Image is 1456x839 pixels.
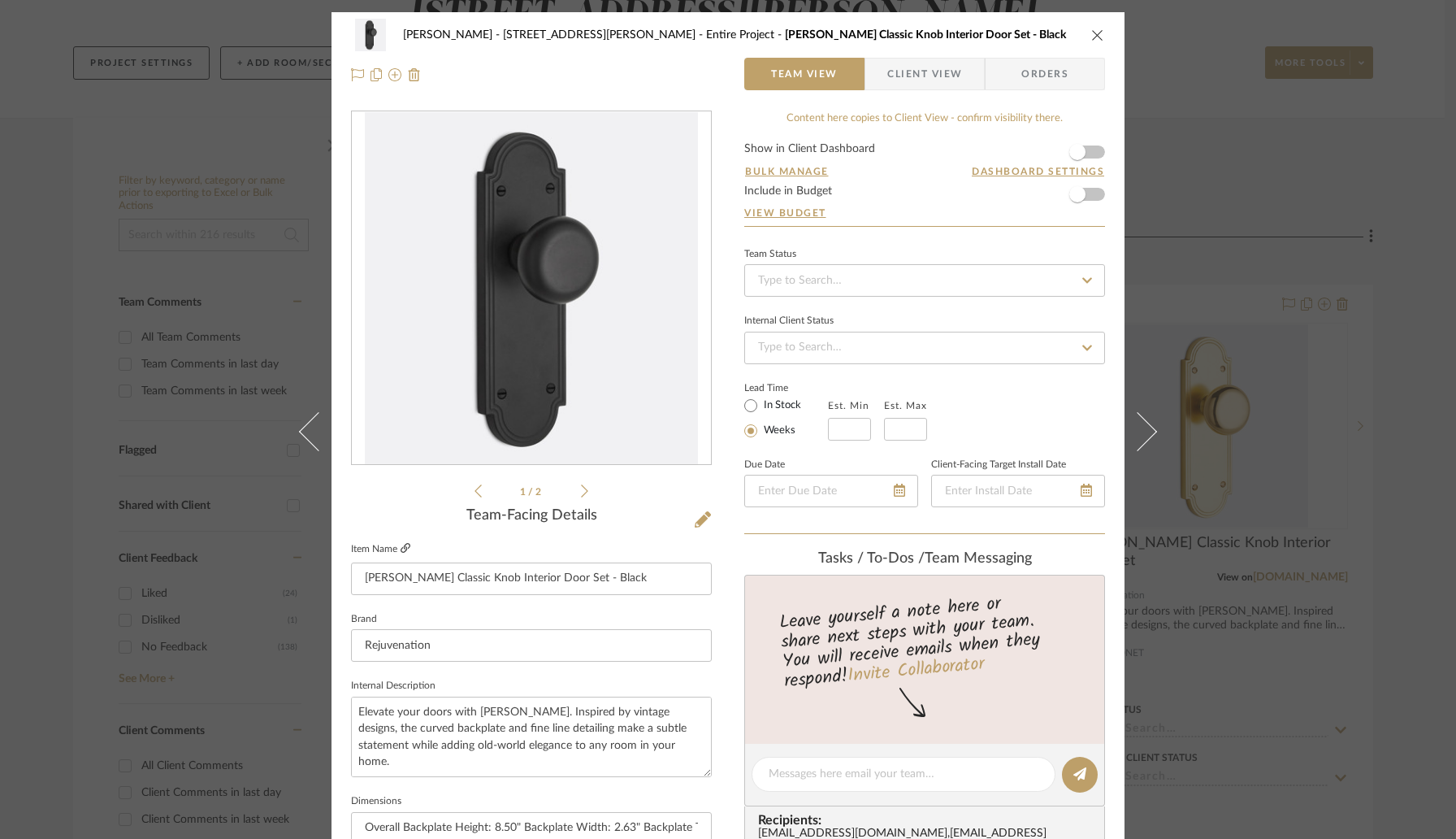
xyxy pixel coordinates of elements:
[744,332,1105,364] input: Type to Search…
[887,58,962,90] span: Client View
[351,615,377,624] label: Brand
[351,629,712,662] input: Enter Brand
[744,111,1105,127] div: Content here copies to Client View - confirm visibility there.
[971,164,1105,179] button: Dashboard Settings
[931,461,1066,469] label: Client-Facing Target Install Date
[744,164,830,179] button: Bulk Manage
[771,58,838,90] span: Team View
[706,29,785,41] span: Entire Project
[760,424,795,438] label: Weeks
[744,317,834,325] div: Internal Client Status
[351,563,712,595] input: Enter Item Name
[785,29,1066,41] span: [PERSON_NAME] Classic Knob Interior Door Set - Black
[528,487,535,497] span: /
[352,112,711,465] div: 0
[744,395,828,441] mat-radio-group: Select item type
[931,475,1105,507] input: Enter Install Date
[744,250,796,259] div: Team Status
[744,461,785,469] label: Due Date
[758,813,1098,828] span: Recipients:
[744,475,918,507] input: Enter Due Date
[847,650,986,691] a: Invite Collaborator
[828,400,869,411] label: Est. Min
[520,487,528,497] span: 1
[744,380,828,395] label: Lead Time
[535,487,544,497] span: 2
[351,682,435,690] label: Internal Description
[760,398,801,413] label: In Stock
[351,798,401,806] label: Dimensions
[403,29,706,41] span: [PERSON_NAME] - [STREET_ADDRESS][PERSON_NAME]
[744,264,1105,297] input: Type to Search…
[744,550,1105,568] div: team Messaging
[1090,28,1105,42] button: close
[365,112,699,465] img: 8b9c1e9d-7c00-4286-9c21-9b4f52cb82f5_436x436.jpg
[744,206,1105,220] a: View Budget
[884,400,927,411] label: Est. Max
[1003,58,1086,90] span: Orders
[351,19,390,51] img: 8b9c1e9d-7c00-4286-9c21-9b4f52cb82f5_48x40.jpg
[351,507,712,525] div: Team-Facing Details
[743,586,1107,695] div: Leave yourself a note here or share next steps with your team. You will receive emails when they ...
[351,542,410,556] label: Item Name
[408,68,421,81] img: Remove from project
[818,551,925,566] span: Tasks / To-Dos /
